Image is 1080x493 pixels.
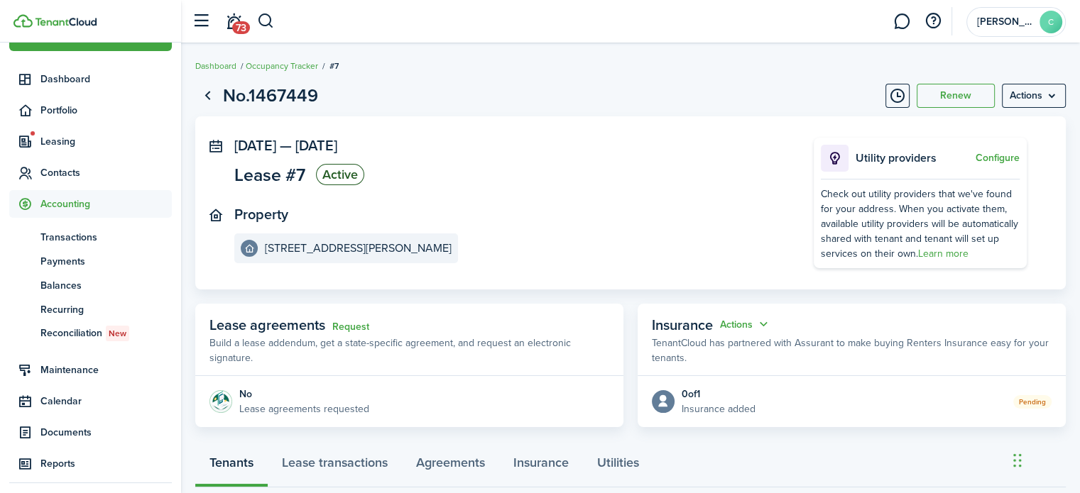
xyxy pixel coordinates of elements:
[257,9,275,33] button: Search
[329,60,339,72] span: #7
[265,242,452,255] e-details-info-title: [STREET_ADDRESS][PERSON_NAME]
[316,164,364,185] status: Active
[918,246,969,261] a: Learn more
[652,336,1052,365] p: TenantCloud has partnered with Assurant to make buying Renters Insurance easy for your tenants.
[682,401,756,416] p: Insurance added
[9,321,172,345] a: ReconciliationNew
[583,445,653,487] a: Utilities
[1009,425,1080,493] iframe: Chat Widget
[239,401,369,416] p: Lease agreements requested
[652,314,713,336] span: Insurance
[1013,439,1022,482] div: Drag
[223,82,318,109] h1: No.1467449
[40,302,172,317] span: Recurring
[499,445,583,487] a: Insurance
[40,103,172,118] span: Portfolio
[40,362,172,377] span: Maintenance
[9,273,172,297] a: Balances
[682,387,756,401] div: 0 of 1
[332,321,369,333] a: Request
[9,297,172,321] a: Recurring
[40,425,172,440] span: Documents
[977,17,1034,27] span: Christy
[40,394,172,409] span: Calendar
[187,8,214,35] button: Open sidebar
[9,225,172,249] a: Transactions
[268,445,402,487] a: Lease transactions
[402,445,499,487] a: Agreements
[295,135,337,156] span: [DATE]
[1002,84,1066,108] button: Open menu
[232,21,250,34] span: 73
[885,84,910,108] button: Timeline
[976,153,1020,164] button: Configure
[40,456,172,471] span: Reports
[40,196,172,211] span: Accounting
[58,33,109,43] span: Create New
[209,390,232,413] img: Agreement e-sign
[40,254,172,269] span: Payments
[9,450,172,477] a: Reports
[109,327,126,340] span: New
[195,84,219,108] a: Go back
[209,336,609,365] p: Build a lease addendum, get a state-specific agreement, and request an electronic signature.
[13,14,33,28] img: TenantCloud
[720,316,771,333] button: Open menu
[195,60,236,72] a: Dashboard
[234,166,305,184] span: Lease #7
[234,206,288,223] panel-main-title: Property
[40,165,172,180] span: Contacts
[856,150,972,167] p: Utility providers
[1040,11,1062,33] avatar-text: C
[246,60,318,72] a: Occupancy Tracker
[888,4,915,40] a: Messaging
[720,316,771,333] button: Actions
[239,387,369,401] div: No
[40,72,172,87] span: Dashboard
[40,230,172,245] span: Transactions
[9,249,172,273] a: Payments
[209,314,325,336] span: Lease agreements
[234,135,276,156] span: [DATE]
[1013,395,1052,409] status: Pending
[9,65,172,93] a: Dashboard
[1002,84,1066,108] menu-btn: Actions
[280,135,292,156] span: —
[921,9,945,33] button: Open resource center
[220,4,247,40] a: Notifications
[821,187,1020,261] div: Check out utility providers that we've found for your address. When you activate them, available ...
[40,278,172,293] span: Balances
[40,326,172,341] span: Reconciliation
[35,18,97,26] img: TenantCloud
[40,134,172,149] span: Leasing
[917,84,995,108] button: Renew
